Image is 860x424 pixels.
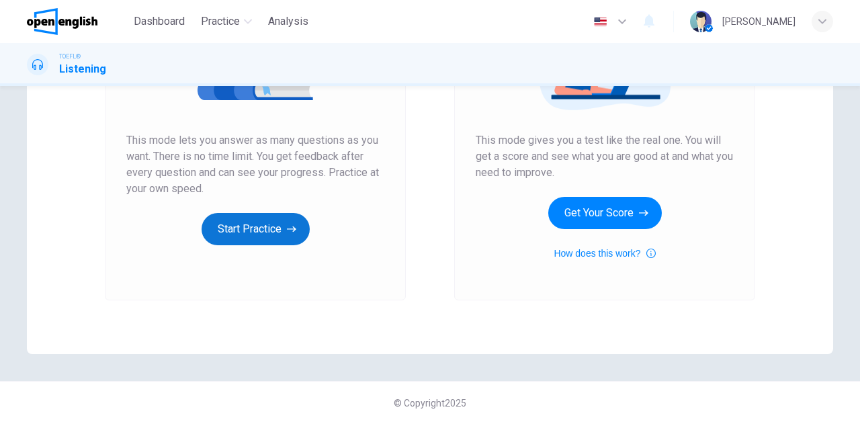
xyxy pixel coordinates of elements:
span: © Copyright 2025 [394,398,466,409]
span: TOEFL® [59,52,81,61]
div: [PERSON_NAME] [722,13,795,30]
button: How does this work? [554,245,655,261]
span: This mode lets you answer as many questions as you want. There is no time limit. You get feedback... [126,132,384,197]
span: Analysis [268,13,308,30]
button: Get Your Score [548,197,662,229]
img: en [592,17,609,27]
span: This mode gives you a test like the real one. You will get a score and see what you are good at a... [476,132,734,181]
a: OpenEnglish logo [27,8,128,35]
button: Start Practice [202,213,310,245]
button: Dashboard [128,9,190,34]
span: Dashboard [134,13,185,30]
span: Practice [201,13,240,30]
button: Analysis [263,9,314,34]
h1: Listening [59,61,106,77]
img: Profile picture [690,11,712,32]
button: Practice [196,9,257,34]
img: OpenEnglish logo [27,8,97,35]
